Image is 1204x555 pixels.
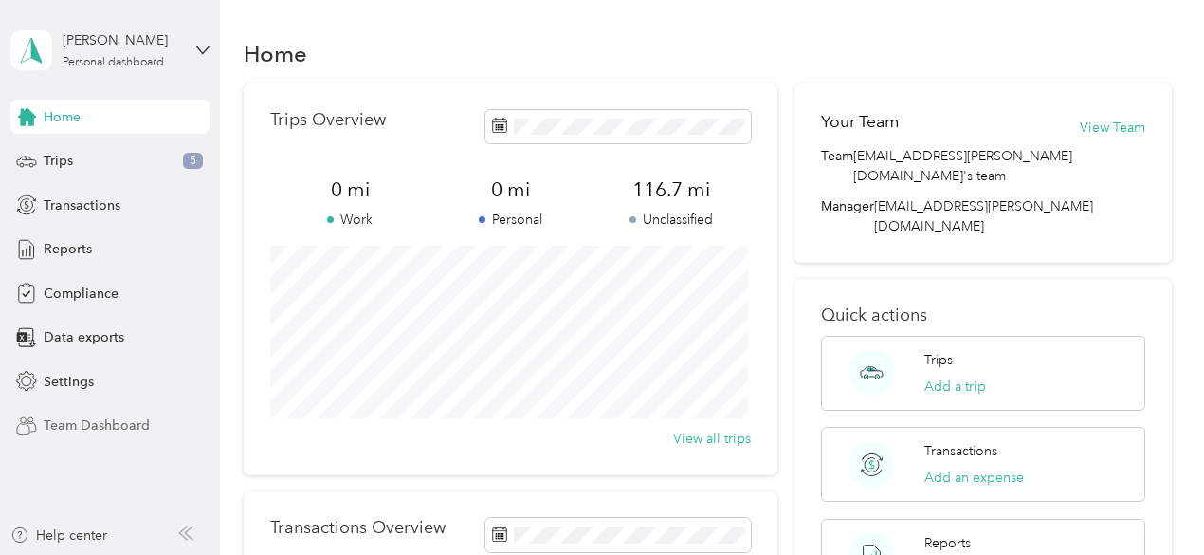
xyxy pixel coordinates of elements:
[270,110,386,130] p: Trips Overview
[821,305,1145,325] p: Quick actions
[270,210,430,230] p: Work
[853,146,1145,186] span: [EMAIL_ADDRESS][PERSON_NAME][DOMAIN_NAME]'s team
[821,110,899,134] h2: Your Team
[591,176,751,203] span: 116.7 mi
[821,146,853,186] span: Team
[591,210,751,230] p: Unclassified
[10,526,107,546] button: Help center
[44,284,119,304] span: Compliance
[821,196,874,236] span: Manager
[244,44,307,64] h1: Home
[44,372,94,392] span: Settings
[430,210,591,230] p: Personal
[44,195,120,215] span: Transactions
[924,377,986,397] button: Add a trip
[63,57,164,68] div: Personal dashboard
[270,176,430,203] span: 0 mi
[924,468,1024,488] button: Add an expense
[1080,118,1145,138] button: View Team
[44,151,73,171] span: Trips
[44,239,92,259] span: Reports
[44,107,81,127] span: Home
[44,416,150,435] span: Team Dashboard
[63,30,181,50] div: [PERSON_NAME]
[183,153,203,170] span: 5
[44,327,124,347] span: Data exports
[924,350,953,370] p: Trips
[874,198,1093,234] span: [EMAIL_ADDRESS][PERSON_NAME][DOMAIN_NAME]
[1098,449,1204,555] iframe: Everlance-gr Chat Button Frame
[924,533,971,553] p: Reports
[673,429,751,449] button: View all trips
[924,441,997,461] p: Transactions
[270,518,446,538] p: Transactions Overview
[430,176,591,203] span: 0 mi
